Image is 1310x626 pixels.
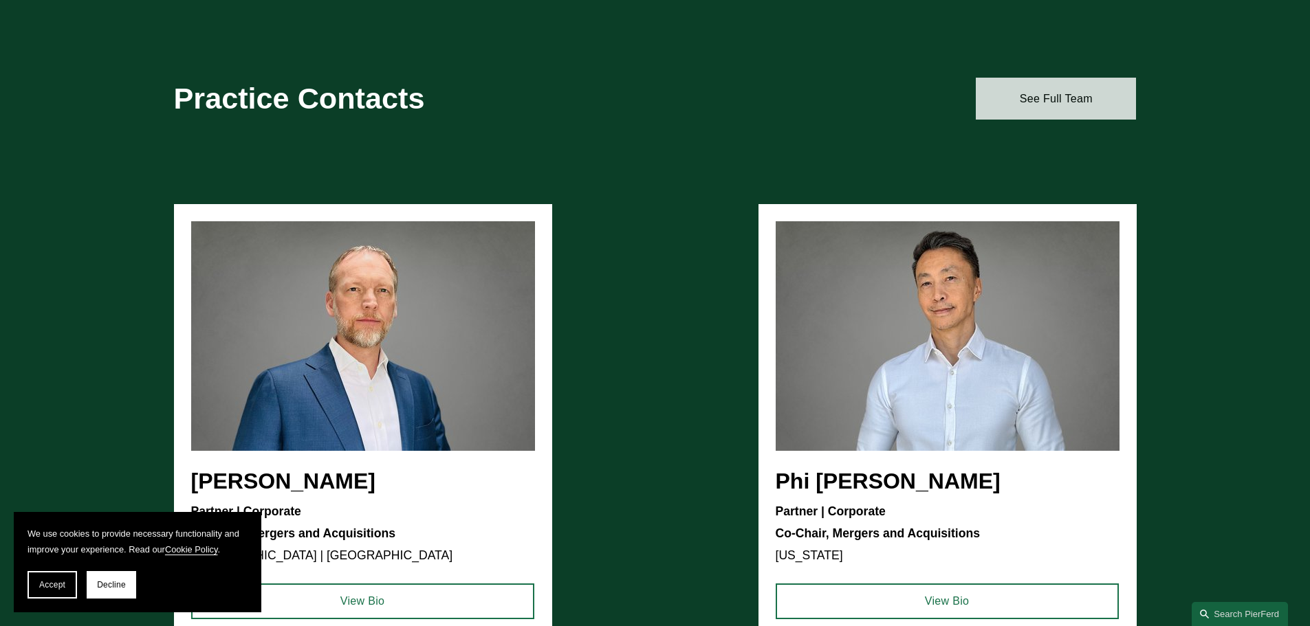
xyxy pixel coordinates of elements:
[174,80,615,116] h2: Practice Contacts
[28,571,77,599] button: Accept
[1192,602,1288,626] a: Search this site
[976,78,1136,119] a: See Full Team
[776,583,1119,619] a: View Bio
[165,544,218,555] a: Cookie Policy
[191,583,534,619] a: View Bio
[28,526,248,557] p: We use cookies to provide necessary functionality and improve your experience. Read our .
[39,580,65,590] span: Accept
[97,580,126,590] span: Decline
[14,512,261,612] section: Cookie banner
[87,571,136,599] button: Decline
